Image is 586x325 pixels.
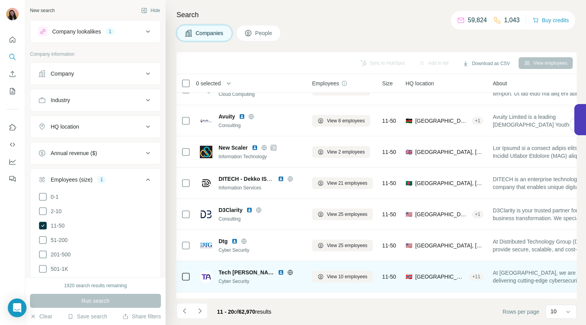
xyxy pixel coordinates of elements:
span: [GEOGRAPHIC_DATA], [GEOGRAPHIC_DATA], [GEOGRAPHIC_DATA] Division [415,179,484,187]
span: View 2 employees [327,148,365,155]
button: My lists [6,84,19,98]
span: Avuity [219,113,235,120]
img: Logo of Tech AGRIM [200,270,212,283]
span: Size [382,79,393,87]
span: 11-50 [382,273,396,281]
span: D3Clarity [219,206,242,214]
button: Use Surfe API [6,138,19,152]
span: About [493,79,507,87]
span: 11-50 [382,242,396,249]
span: [GEOGRAPHIC_DATA], [GEOGRAPHIC_DATA] [415,117,469,125]
span: [GEOGRAPHIC_DATA], [GEOGRAPHIC_DATA] [415,273,466,281]
button: View 2 employees [312,146,370,158]
span: Rows per page [503,308,539,316]
div: HQ location [51,123,79,131]
button: Dashboard [6,155,19,169]
div: Annual revenue ($) [51,149,97,157]
span: Employees [312,79,339,87]
button: Search [6,50,19,64]
div: + 1 [472,211,484,218]
span: View 21 employees [327,180,367,187]
p: Company information [30,51,161,58]
p: 1,043 [504,16,520,25]
div: Information Technology [219,153,303,160]
img: LinkedIn logo [239,113,245,120]
div: Company lookalikes [52,28,101,35]
button: View 8 employees [312,115,370,127]
span: View 25 employees [327,242,367,249]
div: 1920 search results remaining [64,282,127,289]
img: Logo of DITECH - Dekko ISHO Technologies [200,177,212,189]
button: Feedback [6,172,19,186]
span: [GEOGRAPHIC_DATA] [415,210,469,218]
img: Logo of New Scaler [200,146,212,158]
h4: Search [177,9,577,20]
span: 11-50 [382,210,396,218]
button: Save search [67,313,107,320]
span: Tech [PERSON_NAME] [219,268,274,276]
span: People [255,29,273,37]
span: 11 - 20 [217,309,234,315]
div: Cyber Security [219,278,303,285]
span: 🇬🇧 [406,148,412,156]
button: View 25 employees [312,208,373,220]
button: Buy credits [533,15,569,26]
div: Company [51,70,74,78]
span: 2-10 [48,207,62,215]
div: Industry [51,96,70,104]
img: LinkedIn logo [246,207,252,213]
span: 🇺🇸 [406,242,412,249]
span: View 8 employees [327,117,365,124]
button: Employees (size)1 [30,170,161,192]
span: 62,970 [238,309,255,315]
span: 🇧🇩 [406,179,412,187]
button: View 10 employees [312,271,373,283]
span: [GEOGRAPHIC_DATA], [GEOGRAPHIC_DATA], [GEOGRAPHIC_DATA] [415,148,484,156]
div: 1 [106,28,115,35]
span: 51-200 [48,236,68,244]
button: Navigate to next page [192,303,208,319]
img: Logo of Dtg [200,239,212,252]
div: + 11 [469,273,483,280]
span: 0 selected [196,79,221,87]
span: 11-50 [48,222,65,230]
button: Industry [30,91,161,110]
button: Hide [136,5,166,16]
span: DITECH - Dekko ISHO Technologies [219,176,311,182]
span: 11-50 [382,117,396,125]
span: Dtg [219,237,228,245]
button: View 25 employees [312,240,373,251]
button: Navigate to previous page [177,303,192,319]
div: + 1 [472,117,484,124]
p: 10 [551,307,557,315]
div: Employees (size) [51,176,92,184]
div: Cloud Computing [219,91,303,98]
div: New search [30,7,55,14]
button: Annual revenue ($) [30,144,161,162]
img: LinkedIn logo [252,145,258,151]
button: Clear [30,313,52,320]
button: Enrich CSV [6,67,19,81]
img: Logo of Avuity [200,115,212,127]
span: 0-1 [48,193,58,201]
div: Consulting [219,122,303,129]
span: View 25 employees [327,211,367,218]
span: 🇳🇴 [406,273,412,281]
span: 501-1K [48,265,68,273]
span: New Scaler [219,144,248,152]
button: Quick start [6,33,19,47]
button: Company lookalikes1 [30,22,161,41]
div: Information Services [219,184,303,191]
button: Share filters [122,313,161,320]
button: Company [30,64,161,83]
span: 201-500 [48,251,71,258]
span: HQ location [406,79,434,87]
span: 11-50 [382,148,396,156]
button: Download as CSV [457,58,515,69]
div: Open Intercom Messenger [8,299,26,317]
span: 🇰🇪 [406,117,412,125]
button: HQ location [30,117,161,136]
div: Consulting [219,215,303,223]
div: Cyber Security [219,247,303,254]
img: LinkedIn logo [278,176,284,182]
